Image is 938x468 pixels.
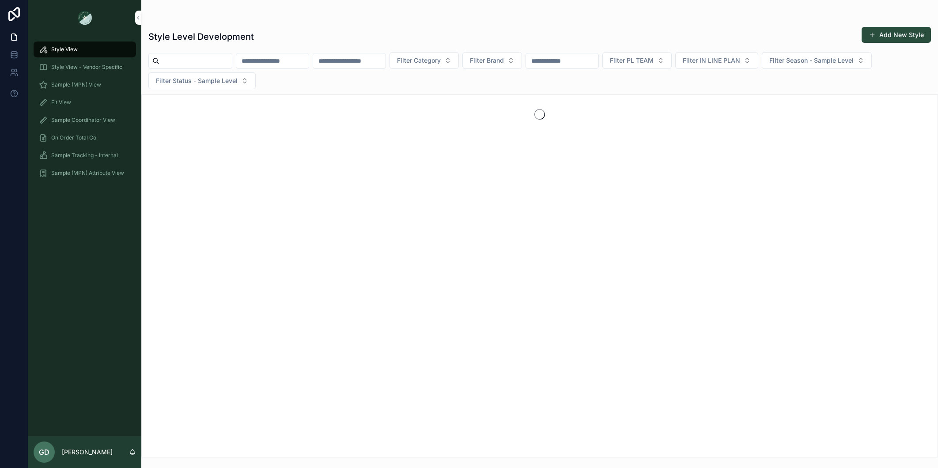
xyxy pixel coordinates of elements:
[462,52,522,69] button: Select Button
[34,94,136,110] a: Fit View
[390,52,459,69] button: Select Button
[51,134,96,141] span: On Order Total Co
[683,56,740,65] span: Filter IN LINE PLAN
[470,56,504,65] span: Filter Brand
[39,447,49,457] span: GD
[34,77,136,93] a: Sample (MPN) View
[51,99,71,106] span: Fit View
[602,52,672,69] button: Select Button
[51,81,101,88] span: Sample (MPN) View
[34,147,136,163] a: Sample Tracking - Internal
[610,56,654,65] span: Filter PL TEAM
[34,165,136,181] a: Sample (MPN) Attribute View
[62,448,113,457] p: [PERSON_NAME]
[34,112,136,128] a: Sample Coordinator View
[78,11,92,25] img: App logo
[51,117,115,124] span: Sample Coordinator View
[156,76,238,85] span: Filter Status - Sample Level
[397,56,441,65] span: Filter Category
[148,30,254,43] h1: Style Level Development
[34,59,136,75] a: Style View - Vendor Specific
[769,56,854,65] span: Filter Season - Sample Level
[862,27,931,43] button: Add New Style
[28,35,141,192] div: scrollable content
[762,52,872,69] button: Select Button
[51,64,122,71] span: Style View - Vendor Specific
[51,170,124,177] span: Sample (MPN) Attribute View
[51,46,78,53] span: Style View
[148,72,256,89] button: Select Button
[51,152,118,159] span: Sample Tracking - Internal
[34,42,136,57] a: Style View
[34,130,136,146] a: On Order Total Co
[675,52,758,69] button: Select Button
